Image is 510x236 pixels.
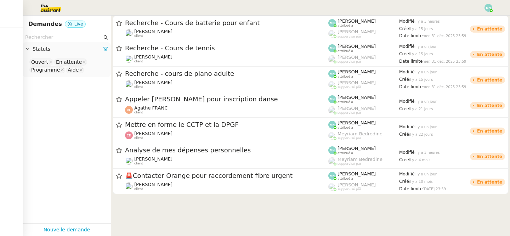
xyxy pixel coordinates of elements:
[423,187,446,191] span: [DATE] 23:59
[399,172,415,176] span: Modifié
[328,121,336,129] img: svg
[338,55,376,60] span: [PERSON_NAME]
[328,146,399,155] app-user-label: attribué à
[328,146,336,154] img: svg
[125,147,328,153] span: Analyse de mes dépenses personnelles
[328,183,336,191] img: users%2FoFdbodQ3TgNoWt9kP3GXAs5oaCq1%2Favatar%2Fprofile-pic.png
[477,129,502,133] div: En attente
[125,96,328,102] span: Appeler [PERSON_NAME] pour inscription danse
[399,51,409,56] span: Créé
[54,58,87,66] nz-select-item: En attente
[415,151,440,154] span: il y a 3 heures
[338,60,361,64] span: suppervisé par
[328,80,399,89] app-user-label: suppervisé par
[477,180,502,184] div: En attente
[328,30,336,38] img: users%2FoFdbodQ3TgNoWt9kP3GXAs5oaCq1%2Favatar%2Fprofile-pic.png
[399,150,415,155] span: Modifié
[328,106,336,114] img: users%2FoFdbodQ3TgNoWt9kP3GXAs5oaCq1%2Favatar%2Fprofile-pic.png
[328,95,399,104] app-user-label: attribué à
[409,133,433,136] span: il y a 22 jours
[409,180,433,184] span: il y a 10 mois
[415,45,437,49] span: il y a un jour
[134,105,168,111] span: Agathe FRANC
[423,34,466,38] span: mer. 31 déc. 2025 23:59
[125,156,328,165] app-user-detailed-label: client
[338,24,353,28] span: attribué à
[399,157,409,162] span: Créé
[125,105,328,114] app-user-detailed-label: client
[477,78,502,82] div: En attente
[328,44,399,53] app-user-label: attribué à
[328,132,336,140] img: users%2FaellJyylmXSg4jqeVbanehhyYJm1%2Favatar%2Fprofile-pic%20(4).png
[338,187,361,191] span: suppervisé par
[31,59,48,65] div: Ouvert
[134,156,172,162] span: [PERSON_NAME]
[477,27,502,31] div: En attente
[338,136,361,140] span: suppervisé par
[125,173,328,179] span: Contacter Orange pour raccordement fibre urgent
[125,122,328,128] span: Mettre en forme le CCTP et la DPGF
[399,44,415,49] span: Modifié
[328,55,336,63] img: users%2FoFdbodQ3TgNoWt9kP3GXAs5oaCq1%2Favatar%2Fprofile-pic.png
[328,55,399,64] app-user-label: suppervisé par
[125,29,133,37] img: users%2FpftfpH3HWzRMeZpe6E7kXDgO5SJ3%2Favatar%2Fa3cc7090-f8ed-4df9-82e0-3c63ac65f9dd
[125,182,328,191] app-user-detailed-label: client
[29,58,53,66] nz-select-item: Ouvert
[338,49,353,53] span: attribué à
[125,182,133,190] img: users%2FW7e7b233WjXBv8y9FJp8PJv22Cs1%2Favatar%2F21b3669d-5595-472e-a0ea-de11407c45ae
[328,106,399,115] app-user-label: suppervisé par
[399,186,423,191] span: Date limite
[328,171,399,180] app-user-label: attribué à
[125,55,133,63] img: users%2FpftfpH3HWzRMeZpe6E7kXDgO5SJ3%2Favatar%2Fa3cc7090-f8ed-4df9-82e0-3c63ac65f9dd
[125,80,133,88] img: users%2FpftfpH3HWzRMeZpe6E7kXDgO5SJ3%2Favatar%2Fa3cc7090-f8ed-4df9-82e0-3c63ac65f9dd
[338,106,376,111] span: [PERSON_NAME]
[328,81,336,89] img: users%2FoFdbodQ3TgNoWt9kP3GXAs5oaCq1%2Favatar%2Fprofile-pic.png
[338,146,376,151] span: [PERSON_NAME]
[328,172,336,180] img: svg
[134,34,143,38] span: client
[134,182,172,187] span: [PERSON_NAME]
[68,67,79,73] div: Aide
[33,45,103,53] span: Statuts
[74,22,83,27] span: Live
[31,67,60,73] div: Programmé
[28,19,62,29] nz-page-header-title: Demandes
[125,54,328,63] app-user-detailed-label: client
[328,18,399,28] app-user-label: attribué à
[423,85,466,89] span: mer. 31 déc. 2025 23:59
[338,111,361,115] span: suppervisé par
[399,33,423,38] span: Date limite
[399,106,409,111] span: Créé
[399,99,415,104] span: Modifié
[338,120,376,125] span: [PERSON_NAME]
[484,4,492,12] img: svg
[477,52,502,57] div: En attente
[134,29,172,34] span: [PERSON_NAME]
[338,35,361,39] span: suppervisé par
[399,179,409,184] span: Créé
[25,33,102,41] input: Rechercher
[125,106,133,114] img: svg
[399,59,423,64] span: Date limite
[328,157,399,166] app-user-label: suppervisé par
[328,44,336,52] img: svg
[415,172,437,176] span: il y a un jour
[399,84,423,89] span: Date limite
[125,157,133,165] img: users%2FERVxZKLGxhVfG9TsREY0WEa9ok42%2Favatar%2Fportrait-563450-crop.jpg
[338,182,376,187] span: [PERSON_NAME]
[125,131,328,140] app-user-detailed-label: client
[415,100,437,103] span: il y a un jour
[125,71,328,77] span: Recherche - cours de piano adulte
[328,29,399,38] app-user-label: suppervisé par
[399,124,415,129] span: Modifié
[134,60,143,63] span: client
[66,66,84,73] nz-select-item: Aide
[44,226,90,234] a: Nouvelle demande
[338,151,353,155] span: attribué à
[125,80,328,89] app-user-detailed-label: client
[423,60,466,63] span: mer. 31 déc. 2025 23:59
[328,157,336,165] img: users%2FaellJyylmXSg4jqeVbanehhyYJm1%2Favatar%2Fprofile-pic%20(4).png
[328,19,336,27] img: svg
[338,171,376,176] span: [PERSON_NAME]
[338,75,353,79] span: attribué à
